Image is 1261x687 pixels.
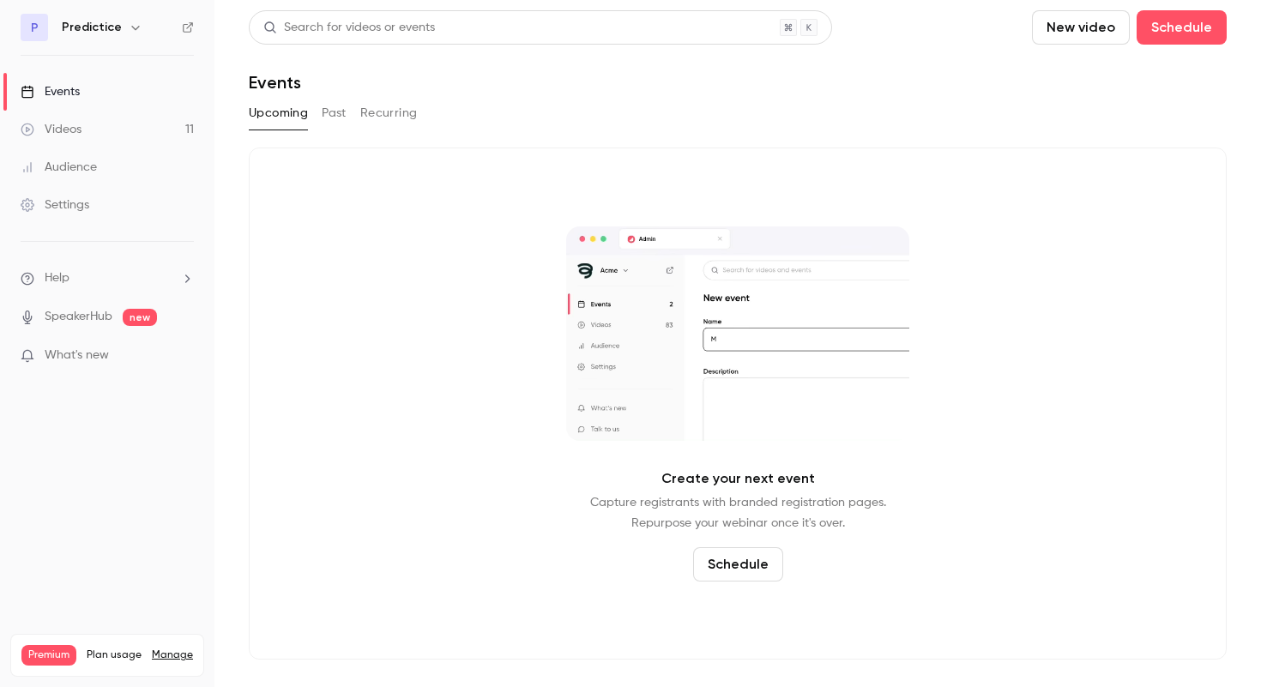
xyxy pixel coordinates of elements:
[123,309,157,326] span: new
[173,348,194,364] iframe: Noticeable Trigger
[263,19,435,37] div: Search for videos or events
[62,19,122,36] h6: Predictice
[360,99,418,127] button: Recurring
[1137,10,1227,45] button: Schedule
[45,269,69,287] span: Help
[21,269,194,287] li: help-dropdown-opener
[87,648,142,662] span: Plan usage
[661,468,815,489] p: Create your next event
[152,648,193,662] a: Manage
[322,99,347,127] button: Past
[45,308,112,326] a: SpeakerHub
[21,645,76,666] span: Premium
[249,72,301,93] h1: Events
[21,196,89,214] div: Settings
[31,19,39,37] span: P
[21,83,80,100] div: Events
[21,159,97,176] div: Audience
[1032,10,1130,45] button: New video
[21,121,81,138] div: Videos
[590,492,886,533] p: Capture registrants with branded registration pages. Repurpose your webinar once it's over.
[693,547,783,582] button: Schedule
[249,99,308,127] button: Upcoming
[45,347,109,365] span: What's new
